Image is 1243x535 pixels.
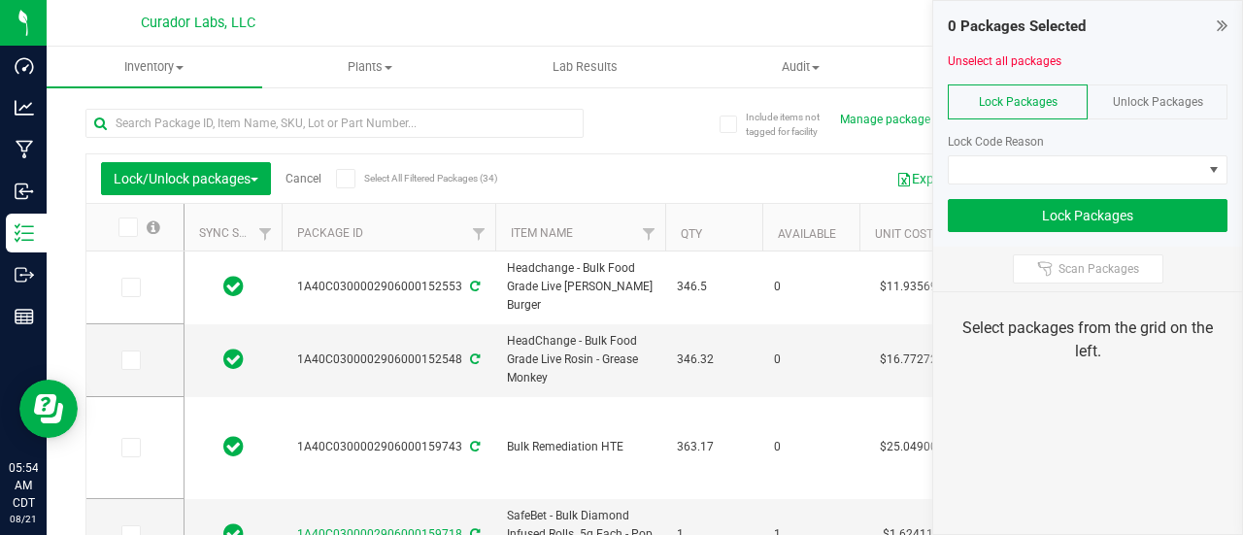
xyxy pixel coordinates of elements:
button: Manage package tags [840,112,957,128]
a: Plants [262,47,478,87]
p: 05:54 AM CDT [9,459,38,512]
span: 346.5 [677,278,751,296]
span: Scan Packages [1058,261,1139,277]
a: Inventory [47,47,262,87]
span: Plants [263,58,477,76]
inline-svg: Inventory [15,223,34,243]
td: $11.93569 [859,251,957,324]
a: Unit Cost [875,227,933,241]
span: Select All Filtered Packages (34) [364,173,461,184]
button: Lock Packages [948,199,1227,232]
span: Bulk Remediation HTE [507,438,654,456]
span: Inventory [47,58,262,76]
a: Lab Results [478,47,693,87]
button: Lock/Unlock packages [101,162,271,195]
a: Qty [681,227,702,241]
inline-svg: Analytics [15,98,34,117]
inline-svg: Manufacturing [15,140,34,159]
a: Filter [633,217,665,251]
a: Unselect all packages [948,54,1061,68]
span: In Sync [223,346,244,373]
span: Select all records on this page [147,220,160,234]
a: Inventory Counts [908,47,1124,87]
div: 1A40C0300002906000159743 [279,438,498,456]
div: 1A40C0300002906000152548 [279,351,498,369]
span: Lock Packages [979,95,1058,109]
a: Audit [692,47,908,87]
span: Sync from Compliance System [467,440,480,453]
span: HeadChange - Bulk Food Grade Live Rosin - Grease Monkey [507,332,654,388]
td: $25.04900 [859,397,957,499]
td: $16.77272 [859,324,957,397]
span: Curador Labs, LLC [141,15,255,31]
span: Headchange - Bulk Food Grade Live [PERSON_NAME] Burger [507,259,654,316]
a: Sync Status [199,226,274,240]
inline-svg: Dashboard [15,56,34,76]
span: 0 [774,438,848,456]
span: 346.32 [677,351,751,369]
button: Export to Excel [884,162,1014,195]
inline-svg: Outbound [15,265,34,284]
input: Search Package ID, Item Name, SKU, Lot or Part Number... [85,109,584,138]
div: Select packages from the grid on the left. [957,317,1218,363]
span: Include items not tagged for facility [746,110,843,139]
a: Item Name [511,226,573,240]
span: 0 [774,278,848,296]
inline-svg: Reports [15,307,34,326]
a: Available [778,227,836,241]
a: Cancel [286,172,321,185]
a: Package ID [297,226,363,240]
a: Filter [463,217,495,251]
span: Audit [693,58,907,76]
span: 0 [774,351,848,369]
span: Sync from Compliance System [467,352,480,366]
a: Filter [250,217,282,251]
span: Unlock Packages [1113,95,1203,109]
span: Lock/Unlock packages [114,171,258,186]
span: Sync from Compliance System [467,280,480,293]
span: In Sync [223,433,244,460]
span: Lock Code Reason [948,135,1044,149]
span: 363.17 [677,438,751,456]
button: Scan Packages [1013,254,1163,284]
inline-svg: Inbound [15,182,34,201]
iframe: Resource center [19,380,78,438]
p: 08/21 [9,512,38,526]
span: In Sync [223,273,244,300]
div: 1A40C0300002906000152553 [279,278,498,296]
span: Lab Results [526,58,644,76]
